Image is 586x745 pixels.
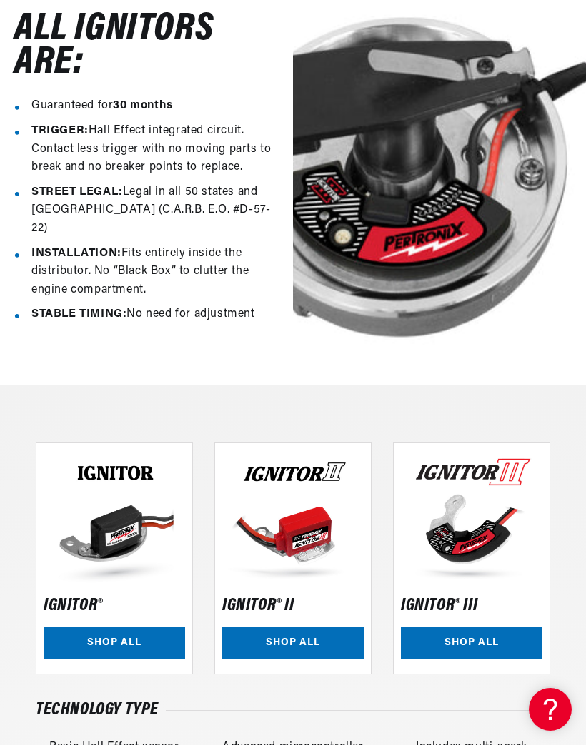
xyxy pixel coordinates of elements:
[31,183,279,238] li: Legal in all 50 states and [GEOGRAPHIC_DATA] (C.A.R.B. E.O. #D-57-22)
[44,599,103,613] h5: Ignitor®
[113,100,172,111] strong: 30 months
[36,703,159,717] h6: Technology type
[31,97,279,116] li: Guaranteed for
[401,599,477,613] h5: Ignitor® III
[31,248,121,259] strong: INSTALLATION:
[401,627,542,659] a: SHOP ALL
[222,627,364,659] a: SHOP ALL
[31,245,279,300] li: Fits entirely inside the distributor. No “Black Box” to clutter the engine compartment.
[44,627,185,659] a: SHOP ALL
[31,305,279,324] li: No need for adjustment
[31,308,126,320] strong: STABLE TIMING:
[14,14,279,81] h2: All Ignitors ARe:
[31,125,89,136] strong: TRIGGER:
[222,599,294,613] h5: Ignitor® II
[31,122,279,177] li: Hall Effect integrated circuit. Contact less trigger with no moving parts to break and no breaker...
[31,186,123,198] strong: STREET LEGAL:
